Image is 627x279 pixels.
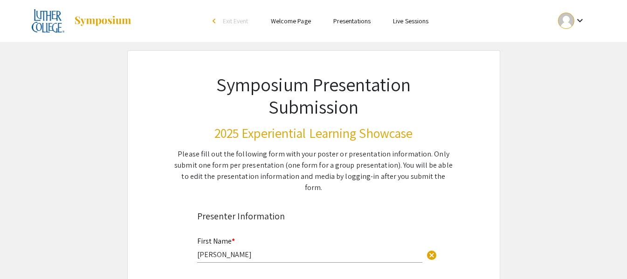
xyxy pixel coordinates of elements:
[7,237,40,272] iframe: Chat
[271,17,311,25] a: Welcome Page
[74,15,132,27] img: Symposium by ForagerOne
[197,209,430,223] div: Presenter Information
[32,9,65,33] img: 2025 Experiential Learning Showcase
[333,17,371,25] a: Presentations
[574,15,586,26] mat-icon: Expand account dropdown
[197,250,422,259] input: Type Here
[422,245,441,264] button: Clear
[197,236,235,246] mat-label: First Name
[393,17,428,25] a: Live Sessions
[173,149,455,193] div: Please fill out the following form with your poster or presentation information. Only submit one ...
[213,18,218,24] div: arrow_back_ios
[223,17,248,25] span: Exit Event
[173,73,455,118] h1: Symposium Presentation Submission
[426,250,437,261] span: cancel
[548,10,595,31] button: Expand account dropdown
[173,125,455,141] h3: 2025 Experiential Learning Showcase
[32,9,132,33] a: 2025 Experiential Learning Showcase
